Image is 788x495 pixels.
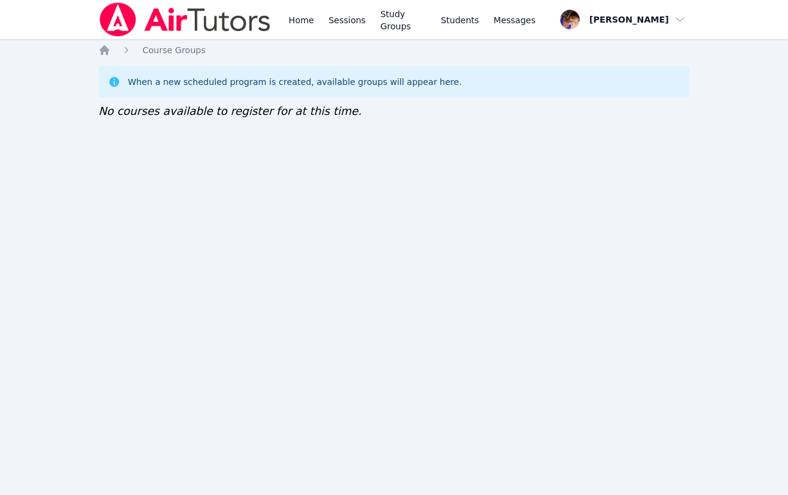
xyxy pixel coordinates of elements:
[98,105,362,117] span: No courses available to register for at this time.
[98,2,271,37] img: Air Tutors
[128,76,462,88] div: When a new scheduled program is created, available groups will appear here.
[494,14,536,26] span: Messages
[98,44,690,56] nav: Breadcrumb
[142,44,205,56] a: Course Groups
[142,45,205,55] span: Course Groups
